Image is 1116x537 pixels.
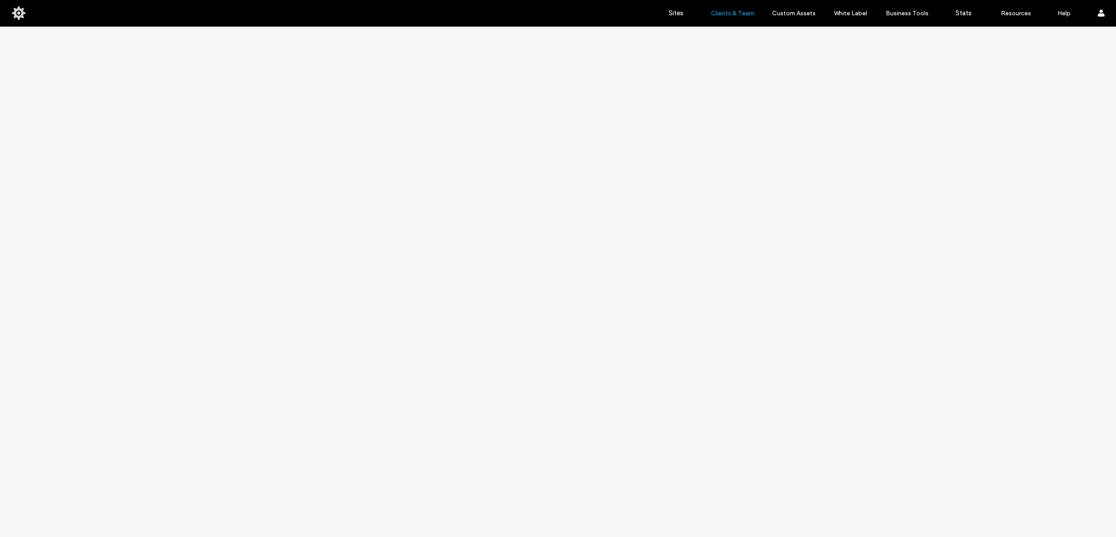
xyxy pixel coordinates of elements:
[956,9,972,17] label: Stats
[772,10,816,17] label: Custom Assets
[1001,10,1031,17] label: Resources
[1058,10,1071,17] label: Help
[711,10,754,17] label: Clients & Team
[834,10,867,17] label: White Label
[886,10,929,17] label: Business Tools
[669,9,684,17] label: Sites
